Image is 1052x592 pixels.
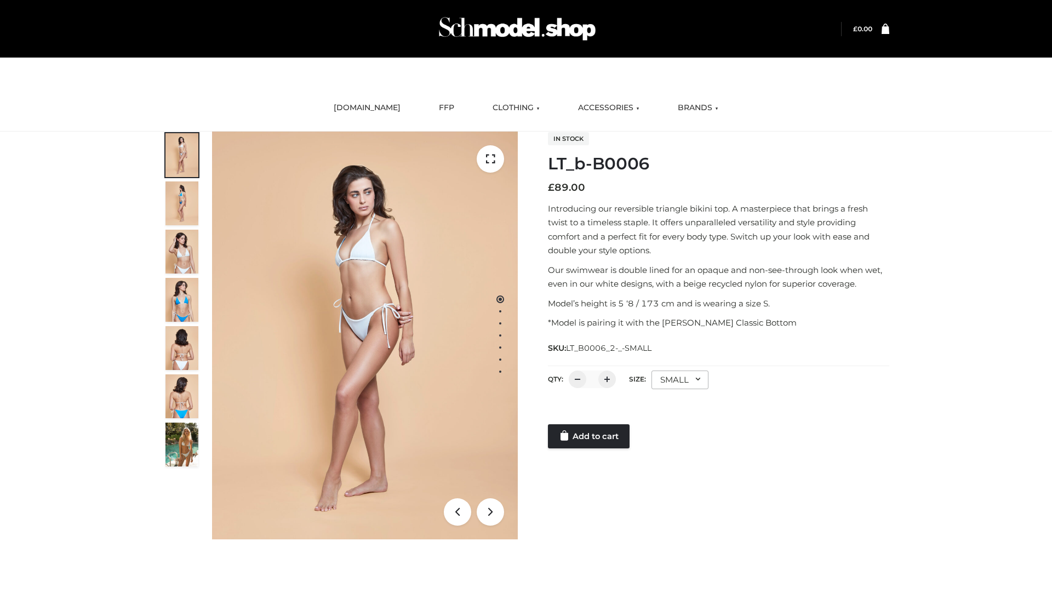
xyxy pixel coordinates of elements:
[435,7,599,50] img: Schmodel Admin 964
[212,132,518,539] img: ArielClassicBikiniTop_CloudNine_AzureSky_OW114ECO_1
[325,96,409,120] a: [DOMAIN_NAME]
[165,423,198,466] img: Arieltop_CloudNine_AzureSky2.jpg
[651,371,708,389] div: SMALL
[484,96,548,120] a: CLOTHING
[853,25,872,33] bdi: 0.00
[165,133,198,177] img: ArielClassicBikiniTop_CloudNine_AzureSky_OW114ECO_1-scaled.jpg
[548,316,889,330] p: *Model is pairing it with the [PERSON_NAME] Classic Bottom
[548,341,653,355] span: SKU:
[165,230,198,274] img: ArielClassicBikiniTop_CloudNine_AzureSky_OW114ECO_3-scaled.jpg
[853,25,872,33] a: £0.00
[548,263,889,291] p: Our swimwear is double lined for an opaque and non-see-through look when wet, even in our white d...
[165,374,198,418] img: ArielClassicBikiniTop_CloudNine_AzureSky_OW114ECO_8-scaled.jpg
[548,132,589,145] span: In stock
[431,96,462,120] a: FFP
[566,343,651,353] span: LT_B0006_2-_-SMALL
[548,424,630,448] a: Add to cart
[548,375,563,383] label: QTY:
[670,96,727,120] a: BRANDS
[165,278,198,322] img: ArielClassicBikiniTop_CloudNine_AzureSky_OW114ECO_4-scaled.jpg
[570,96,648,120] a: ACCESSORIES
[548,181,585,193] bdi: 89.00
[629,375,646,383] label: Size:
[548,181,554,193] span: £
[165,326,198,370] img: ArielClassicBikiniTop_CloudNine_AzureSky_OW114ECO_7-scaled.jpg
[548,154,889,174] h1: LT_b-B0006
[165,181,198,225] img: ArielClassicBikiniTop_CloudNine_AzureSky_OW114ECO_2-scaled.jpg
[548,202,889,258] p: Introducing our reversible triangle bikini top. A masterpiece that brings a fresh twist to a time...
[853,25,857,33] span: £
[548,297,889,311] p: Model’s height is 5 ‘8 / 173 cm and is wearing a size S.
